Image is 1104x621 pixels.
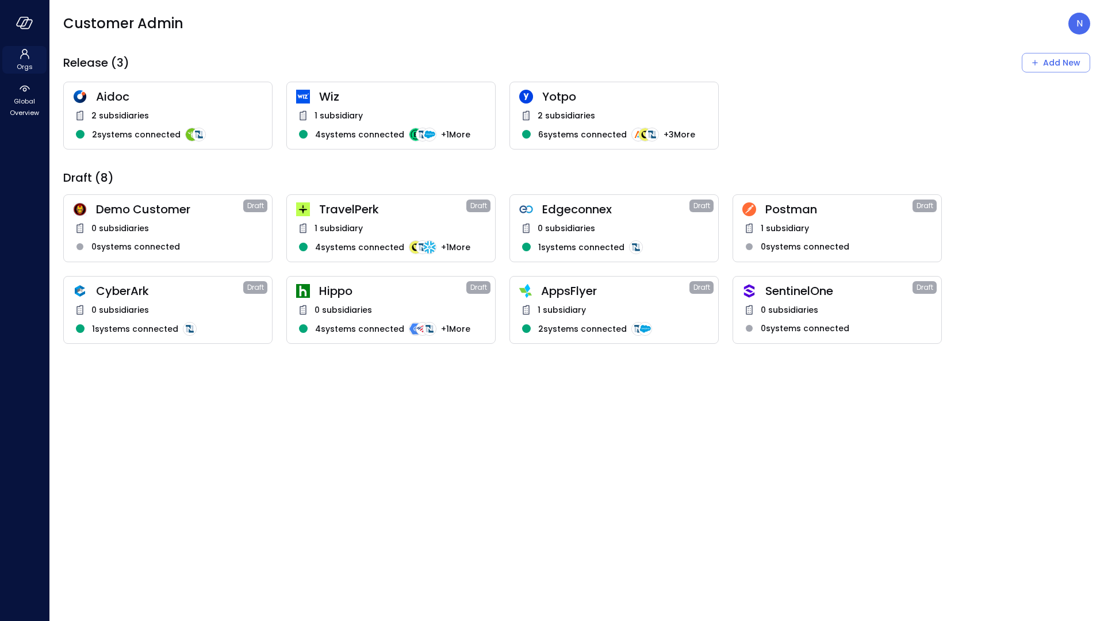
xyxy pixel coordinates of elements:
span: + 1 More [441,323,470,335]
img: integration-logo [638,128,652,141]
span: Yotpo [542,89,709,104]
span: + 3 More [664,128,695,141]
img: integration-logo [185,128,199,141]
span: 2 subsidiaries [91,109,149,122]
span: 0 subsidiaries [761,304,818,316]
span: Draft (8) [63,170,114,185]
img: integration-logo [423,240,436,254]
img: integration-logo [423,128,436,141]
button: Add New [1022,53,1090,72]
span: Customer Admin [63,14,183,33]
img: ynjrjpaiymlkbkxtflmu [296,284,310,298]
span: 0 systems connected [761,240,849,253]
p: N [1076,17,1083,30]
span: Draft [470,282,487,293]
div: Add New Organization [1022,53,1090,72]
span: 2 subsidiaries [538,109,595,122]
img: integration-logo [409,322,423,336]
span: 2 systems connected [92,128,181,141]
span: Aidoc [96,89,263,104]
img: integration-logo [423,322,436,336]
span: 0 subsidiaries [91,222,149,235]
img: integration-logo [629,240,643,254]
img: rosehlgmm5jjurozkspi [519,90,533,103]
img: euz2wel6fvrjeyhjwgr9 [296,202,310,216]
img: integration-logo [192,128,206,141]
img: integration-logo [409,128,423,141]
img: oujisyhxiqy1h0xilnqx [742,284,756,298]
span: 4 systems connected [315,128,404,141]
img: integration-logo [631,128,645,141]
div: Orgs [2,46,47,74]
span: 0 subsidiaries [91,304,149,316]
span: Draft [917,282,933,293]
span: Draft [247,200,264,212]
span: Wiz [319,89,486,104]
div: Global Overview [2,80,47,120]
img: t2hojgg0dluj8wcjhofe [742,202,756,216]
span: Draft [693,282,710,293]
span: + 1 More [441,241,470,254]
span: 4 systems connected [315,323,404,335]
img: integration-logo [416,128,430,141]
span: Draft [693,200,710,212]
img: cfcvbyzhwvtbhao628kj [296,90,310,103]
span: Orgs [17,61,33,72]
img: integration-logo [631,322,645,336]
span: AppsFlyer [541,283,689,298]
span: 1 subsidiary [315,109,363,122]
img: scnakozdowacoarmaydw [73,202,87,216]
img: integration-logo [409,240,423,254]
span: 0 subsidiaries [538,222,595,235]
span: TravelPerk [319,202,466,217]
img: hddnet8eoxqedtuhlo6i [73,90,87,103]
span: 1 subsidiary [538,304,586,316]
img: integration-logo [638,322,652,336]
span: 0 systems connected [91,240,180,253]
span: + 1 More [441,128,470,141]
img: integration-logo [416,240,430,254]
span: Hippo [319,283,466,298]
div: Add New [1043,56,1080,70]
span: Release (3) [63,55,129,70]
img: a5he5ildahzqx8n3jb8t [73,284,87,298]
img: integration-logo [183,322,197,336]
span: 1 subsidiary [761,222,809,235]
span: Demo Customer [96,202,243,217]
span: Global Overview [7,95,42,118]
span: 0 systems connected [761,322,849,335]
span: SentinelOne [765,283,913,298]
span: 1 systems connected [538,241,624,254]
div: Noy Vadai [1068,13,1090,34]
img: gkfkl11jtdpupy4uruhy [519,202,533,216]
img: integration-logo [645,128,659,141]
span: Edgeconnex [542,202,689,217]
span: Draft [917,200,933,212]
span: 0 subsidiaries [315,304,372,316]
span: Draft [247,282,264,293]
span: 1 subsidiary [315,222,363,235]
span: Draft [470,200,487,212]
img: integration-logo [416,322,430,336]
span: 4 systems connected [315,241,404,254]
span: 2 systems connected [538,323,627,335]
span: 6 systems connected [538,128,627,141]
span: 1 systems connected [92,323,178,335]
img: zbmm8o9awxf8yv3ehdzf [519,284,532,298]
span: CyberArk [96,283,243,298]
span: Postman [765,202,913,217]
